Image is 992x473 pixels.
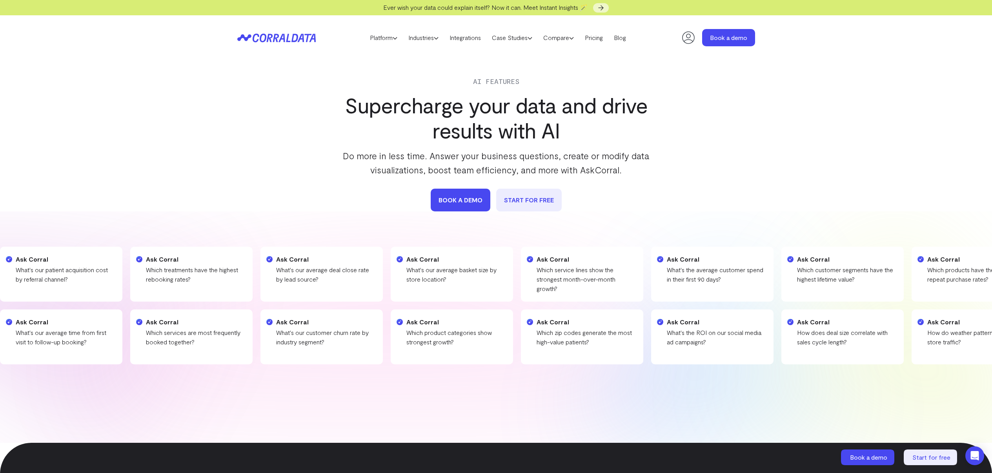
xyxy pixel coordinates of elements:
h4: Ask Corral [603,317,702,327]
h4: Ask Corral [869,255,968,264]
h4: Ask Corral [478,255,577,264]
h4: Ask Corral [733,317,832,327]
a: Start for free [904,449,959,465]
h4: Ask Corral [608,255,707,264]
span: Ever wish your data could explain itself? Now it can. Meet Instant Insights 🪄 [383,4,588,11]
div: AI Features [336,76,656,87]
p: What's our average deal close rate by lead source? [218,265,317,284]
p: What's the average customer spend in their first 90 days? [608,265,707,284]
a: Book a demo [841,449,896,465]
p: Do more in less time. Answer your business questions, create or modify data visualizations, boost... [336,149,656,177]
h4: Ask Corral [82,317,181,327]
h4: Ask Corral [863,317,962,327]
a: book a demo [431,189,490,211]
p: What's our customer lifetime value by acquisition source? [733,328,832,347]
p: What's our inventory turnover rate by category? [473,328,572,347]
p: How do referral patterns vary by location? [603,328,702,347]
h4: Ask Corral [342,317,441,327]
h4: Ask Corral [739,255,837,264]
a: Compare [538,32,579,44]
h4: Ask Corral [348,255,447,264]
h4: Ask Corral [87,255,186,264]
a: Platform [364,32,403,44]
a: Integrations [444,32,486,44]
p: What's our customer acquisition cost trend over time? [82,328,181,347]
a: Case Studies [486,32,538,44]
p: What's our average basket size by store location? [348,265,447,284]
span: Book a demo [850,453,887,461]
a: START FOR FREE [496,189,562,211]
p: Which customer segments have the highest lifetime value? [739,265,837,284]
div: Open Intercom Messenger [965,446,984,465]
a: Pricing [579,32,608,44]
p: Which products have the highest repeat purchase rates? [869,265,968,284]
p: Which treatments have the highest rebooking rates? [87,265,186,284]
h4: Ask Corral [473,317,572,327]
p: Which service lines show the strongest month-over-month growth? [478,265,577,293]
h1: Supercharge your data and drive results with AI [336,93,656,143]
a: Blog [608,32,632,44]
p: Which treatment packages drive highest revenue? [212,328,311,347]
h4: Ask Corral [218,255,317,264]
p: Which lead sources have the best conversion rates? [863,328,962,347]
p: What's our sales cycle duration by product type? [342,328,441,347]
a: Industries [403,32,444,44]
h4: Ask Corral [212,317,311,327]
a: Book a demo [702,29,755,46]
span: Start for free [912,453,950,461]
